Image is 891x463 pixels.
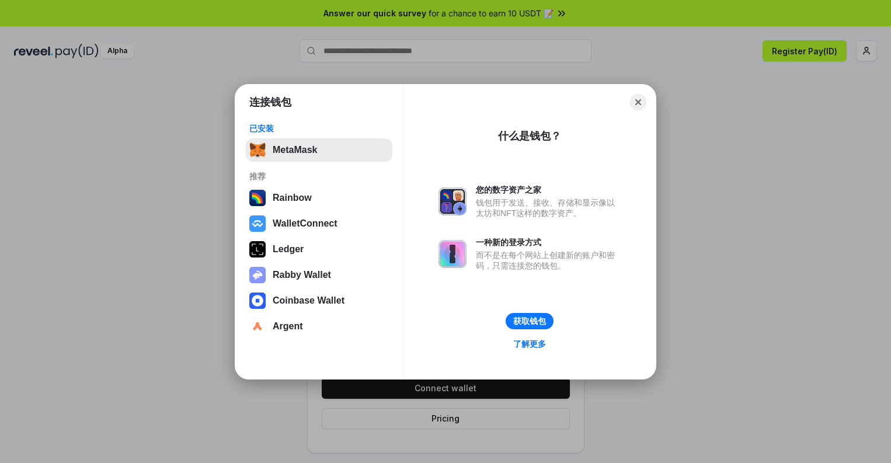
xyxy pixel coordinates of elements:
div: 您的数字资产之家 [476,184,621,195]
div: 了解更多 [513,339,546,349]
img: svg+xml,%3Csvg%20xmlns%3D%22http%3A%2F%2Fwww.w3.org%2F2000%2Fsvg%22%20width%3D%2228%22%20height%3... [249,241,266,257]
button: Argent [246,315,392,338]
img: svg+xml,%3Csvg%20width%3D%22120%22%20height%3D%22120%22%20viewBox%3D%220%200%20120%20120%22%20fil... [249,190,266,206]
div: Argent [273,321,303,332]
button: Rabby Wallet [246,263,392,287]
img: svg+xml,%3Csvg%20width%3D%2228%22%20height%3D%2228%22%20viewBox%3D%220%200%2028%2028%22%20fill%3D... [249,293,266,309]
button: Close [630,94,646,110]
div: 已安装 [249,123,389,134]
img: svg+xml,%3Csvg%20xmlns%3D%22http%3A%2F%2Fwww.w3.org%2F2000%2Fsvg%22%20fill%3D%22none%22%20viewBox... [249,267,266,283]
div: WalletConnect [273,218,337,229]
button: Rainbow [246,186,392,210]
div: Rainbow [273,193,312,203]
div: 而不是在每个网站上创建新的账户和密码，只需连接您的钱包。 [476,250,621,271]
a: 了解更多 [506,336,553,351]
button: Ledger [246,238,392,261]
div: 钱包用于发送、接收、存储和显示像以太坊和NFT这样的数字资产。 [476,197,621,218]
div: Ledger [273,244,304,255]
img: svg+xml,%3Csvg%20width%3D%2228%22%20height%3D%2228%22%20viewBox%3D%220%200%2028%2028%22%20fill%3D... [249,318,266,335]
button: WalletConnect [246,212,392,235]
button: MetaMask [246,138,392,162]
div: Rabby Wallet [273,270,331,280]
div: 获取钱包 [513,316,546,326]
div: 推荐 [249,171,389,182]
div: MetaMask [273,145,317,155]
button: Coinbase Wallet [246,289,392,312]
img: svg+xml,%3Csvg%20xmlns%3D%22http%3A%2F%2Fwww.w3.org%2F2000%2Fsvg%22%20fill%3D%22none%22%20viewBox... [438,187,467,215]
div: 一种新的登录方式 [476,237,621,248]
h1: 连接钱包 [249,95,291,109]
img: svg+xml,%3Csvg%20width%3D%2228%22%20height%3D%2228%22%20viewBox%3D%220%200%2028%2028%22%20fill%3D... [249,215,266,232]
img: svg+xml,%3Csvg%20xmlns%3D%22http%3A%2F%2Fwww.w3.org%2F2000%2Fsvg%22%20fill%3D%22none%22%20viewBox... [438,240,467,268]
div: 什么是钱包？ [498,129,561,143]
button: 获取钱包 [506,313,554,329]
img: svg+xml,%3Csvg%20fill%3D%22none%22%20height%3D%2233%22%20viewBox%3D%220%200%2035%2033%22%20width%... [249,142,266,158]
div: Coinbase Wallet [273,295,344,306]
